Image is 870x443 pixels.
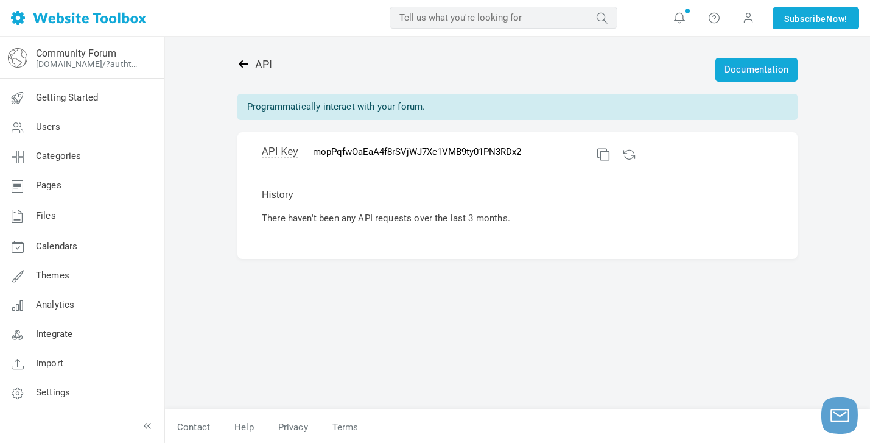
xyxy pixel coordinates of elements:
span: Analytics [36,299,74,310]
p: History [262,188,773,202]
p: There haven't been any API requests over the last 3 months. [262,212,773,225]
a: [DOMAIN_NAME]/?authtoken=e29375752f6d68cf71b86bb6f5b96165&rememberMe=1 [36,59,142,69]
a: Privacy [266,417,320,438]
span: Settings [36,387,70,398]
a: Help [222,417,266,438]
span: Now! [826,12,847,26]
span: Pages [36,180,61,191]
h2: API [237,58,798,82]
span: Categories [36,151,82,161]
span: Themes [36,270,69,281]
a: Community Forum [36,48,116,59]
span: Users [36,121,60,132]
input: Tell us what you're looking for [390,7,617,29]
div: Programmatically interact with your forum. [237,94,798,120]
a: SubscribeNow! [773,7,859,29]
span: Integrate [36,328,72,339]
a: Terms [320,417,359,438]
a: Documentation [715,58,798,82]
img: globe-icon.png [8,48,27,68]
button: Launch chat [821,397,858,434]
span: Import [36,358,63,369]
span: API Key [262,146,298,158]
a: Contact [165,417,222,438]
span: Getting Started [36,92,98,103]
span: Calendars [36,241,77,252]
span: Files [36,210,56,221]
